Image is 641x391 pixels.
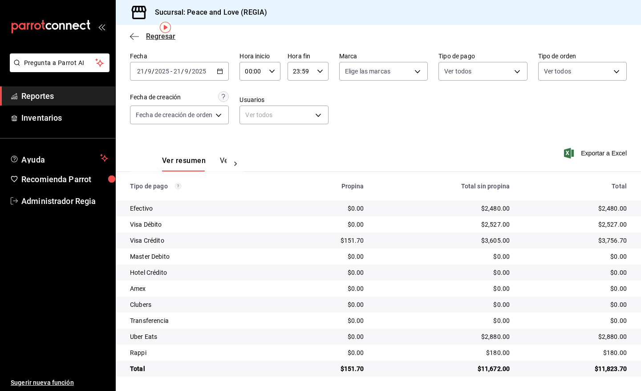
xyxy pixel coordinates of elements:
[524,316,627,325] div: $0.00
[524,252,627,261] div: $0.00
[524,268,627,277] div: $0.00
[130,284,276,293] div: Amex
[566,148,627,159] button: Exportar a Excel
[239,97,328,103] label: Usuarios
[239,53,280,59] label: Hora inicio
[438,53,527,59] label: Tipo de pago
[98,23,105,30] button: open_drawer_menu
[130,93,181,102] div: Fecha de creación
[291,364,364,373] div: $151.70
[24,58,96,68] span: Pregunta a Parrot AI
[6,65,110,74] a: Pregunta a Parrot AI
[191,68,207,75] input: ----
[136,110,212,119] span: Fecha de creación de orden
[524,300,627,309] div: $0.00
[378,300,510,309] div: $0.00
[538,53,627,59] label: Tipo de orden
[130,268,276,277] div: Hotel Crédito
[137,68,145,75] input: --
[291,236,364,245] div: $151.70
[147,68,152,75] input: --
[173,68,181,75] input: --
[130,236,276,245] div: Visa Crédito
[378,204,510,213] div: $2,480.00
[524,364,627,373] div: $11,823.70
[291,332,364,341] div: $0.00
[291,183,364,190] div: Propina
[378,364,510,373] div: $11,672.00
[162,156,206,171] button: Ver resumen
[378,236,510,245] div: $3,605.00
[130,53,229,59] label: Fecha
[170,68,172,75] span: -
[220,156,253,171] button: Ver pagos
[130,300,276,309] div: Clubers
[130,364,276,373] div: Total
[145,68,147,75] span: /
[378,252,510,261] div: $0.00
[152,68,154,75] span: /
[544,67,571,76] span: Ver todos
[130,220,276,229] div: Visa Débito
[130,316,276,325] div: Transferencia
[378,220,510,229] div: $2,527.00
[345,67,390,76] span: Elige las marcas
[239,106,328,124] div: Ver todos
[10,53,110,72] button: Pregunta a Parrot AI
[378,284,510,293] div: $0.00
[130,183,276,190] div: Tipo de pago
[291,300,364,309] div: $0.00
[130,332,276,341] div: Uber Eats
[524,236,627,245] div: $3,756.70
[444,67,471,76] span: Ver todos
[11,378,108,387] span: Sugerir nueva función
[162,156,227,171] div: navigation tabs
[378,348,510,357] div: $180.00
[524,183,627,190] div: Total
[130,32,175,41] button: Regresar
[130,252,276,261] div: Master Debito
[524,284,627,293] div: $0.00
[21,153,97,163] span: Ayuda
[184,68,189,75] input: --
[378,268,510,277] div: $0.00
[21,173,108,185] span: Recomienda Parrot
[524,348,627,357] div: $180.00
[175,183,181,189] svg: Los pagos realizados con Pay y otras terminales son montos brutos.
[291,204,364,213] div: $0.00
[524,220,627,229] div: $2,527.00
[21,195,108,207] span: Administrador Regia
[339,53,428,59] label: Marca
[524,204,627,213] div: $2,480.00
[154,68,170,75] input: ----
[291,220,364,229] div: $0.00
[378,316,510,325] div: $0.00
[291,348,364,357] div: $0.00
[291,316,364,325] div: $0.00
[21,112,108,124] span: Inventarios
[291,268,364,277] div: $0.00
[148,7,267,18] h3: Sucursal: Peace and Love (REGIA)
[291,252,364,261] div: $0.00
[189,68,191,75] span: /
[524,332,627,341] div: $2,880.00
[291,284,364,293] div: $0.00
[21,90,108,102] span: Reportes
[378,183,510,190] div: Total sin propina
[378,332,510,341] div: $2,880.00
[130,348,276,357] div: Rappi
[181,68,184,75] span: /
[160,22,171,33] img: Tooltip marker
[288,53,329,59] label: Hora fin
[130,204,276,213] div: Efectivo
[146,32,175,41] span: Regresar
